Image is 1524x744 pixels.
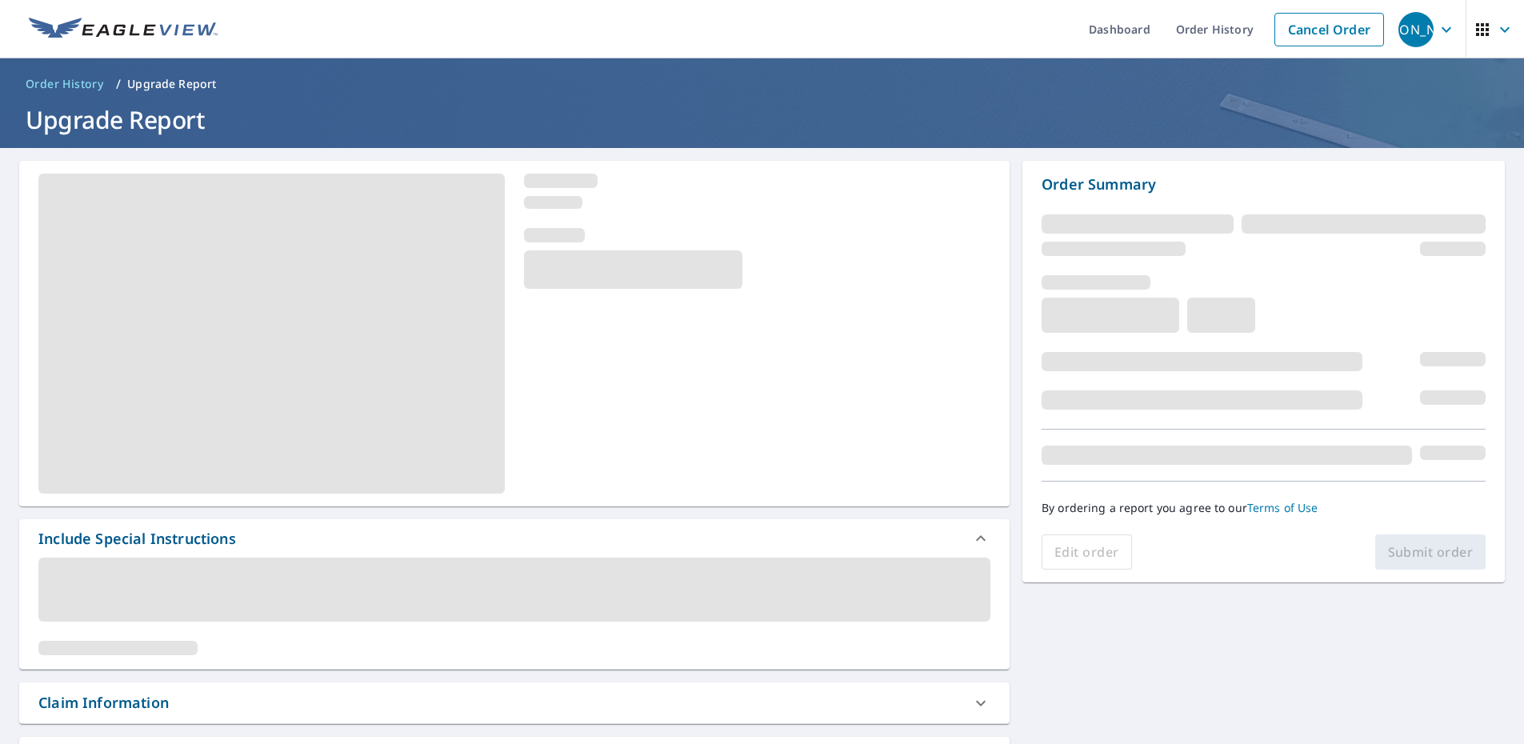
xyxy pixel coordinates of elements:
[1398,12,1434,47] div: [PERSON_NAME]
[19,71,110,97] a: Order History
[26,76,103,92] span: Order History
[38,692,169,714] div: Claim Information
[38,528,236,550] div: Include Special Instructions
[19,103,1505,136] h1: Upgrade Report
[1274,13,1384,46] a: Cancel Order
[1042,174,1486,195] p: Order Summary
[19,71,1505,97] nav: breadcrumb
[127,76,216,92] p: Upgrade Report
[19,682,1010,723] div: Claim Information
[1042,501,1486,515] p: By ordering a report you agree to our
[19,519,1010,558] div: Include Special Instructions
[1247,500,1318,515] a: Terms of Use
[29,18,218,42] img: EV Logo
[116,74,121,94] li: /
